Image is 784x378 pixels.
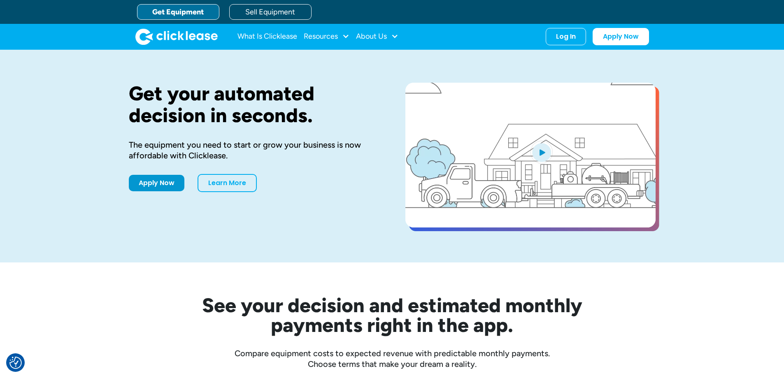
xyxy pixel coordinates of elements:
[237,28,297,45] a: What Is Clicklease
[129,83,379,126] h1: Get your automated decision in seconds.
[162,295,623,335] h2: See your decision and estimated monthly payments right in the app.
[593,28,649,45] a: Apply Now
[530,141,553,164] img: Blue play button logo on a light blue circular background
[356,28,398,45] div: About Us
[129,175,184,191] a: Apply Now
[556,32,576,41] div: Log In
[135,28,218,45] a: home
[229,4,312,20] a: Sell Equipment
[137,4,219,20] a: Get Equipment
[9,357,22,369] img: Revisit consent button
[129,348,656,369] div: Compare equipment costs to expected revenue with predictable monthly payments. Choose terms that ...
[129,139,379,161] div: The equipment you need to start or grow your business is now affordable with Clicklease.
[198,174,257,192] a: Learn More
[9,357,22,369] button: Consent Preferences
[304,28,349,45] div: Resources
[405,83,656,227] a: open lightbox
[135,28,218,45] img: Clicklease logo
